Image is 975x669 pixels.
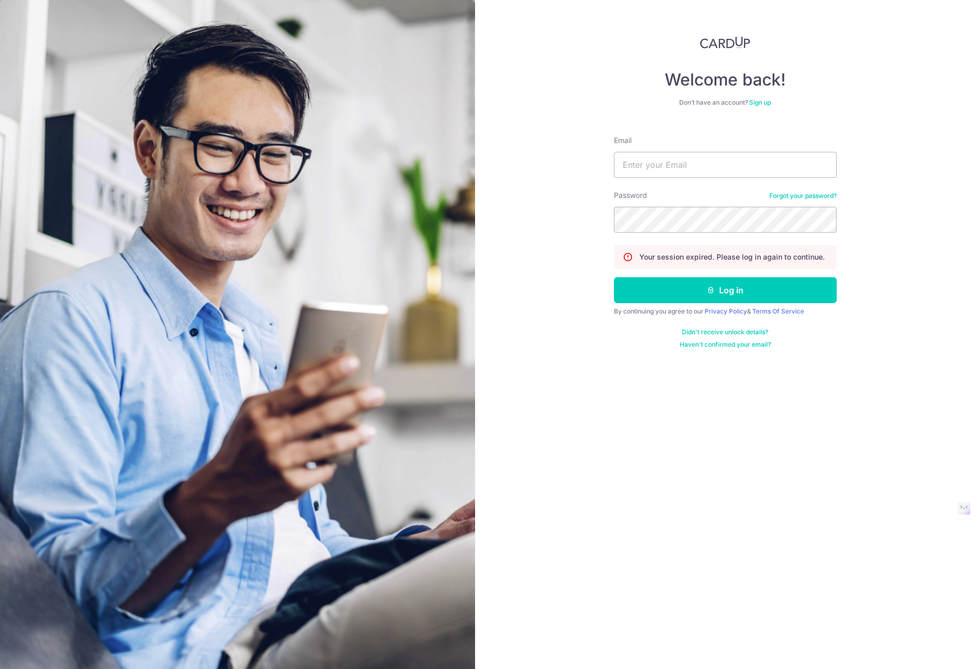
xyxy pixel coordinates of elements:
h4: Welcome back! [614,69,837,90]
label: Email [614,135,632,146]
input: Enter your Email [614,152,837,178]
button: Log in [614,277,837,303]
p: Your session expired. Please log in again to continue. [639,252,825,262]
a: Haven't confirmed your email? [680,340,771,349]
a: Didn't receive unlock details? [682,328,768,336]
a: Terms Of Service [752,307,804,315]
div: By continuing you agree to our & [614,307,837,316]
a: Privacy Policy [705,307,747,315]
a: Forgot your password? [769,192,837,200]
img: CardUp Logo [700,36,751,49]
a: Sign up [749,98,771,106]
div: Don’t have an account? [614,98,837,107]
label: Password [614,190,647,201]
